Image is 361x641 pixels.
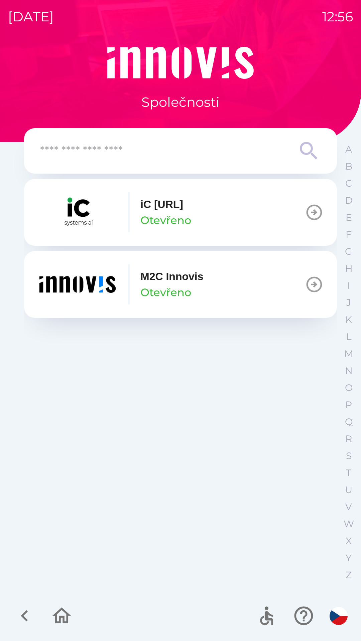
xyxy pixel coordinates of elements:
button: J [340,294,357,311]
p: T [346,467,351,479]
p: P [345,399,352,411]
p: E [346,212,352,223]
button: M [340,345,357,362]
button: O [340,379,357,396]
p: L [346,331,351,343]
img: ef454dd6-c04b-4b09-86fc-253a1223f7b7.png [37,264,118,304]
p: N [345,365,353,377]
p: S [346,450,352,462]
p: G [345,246,352,257]
p: Y [346,552,352,564]
button: F [340,226,357,243]
button: I [340,277,357,294]
p: Z [346,569,352,581]
button: U [340,481,357,498]
button: D [340,192,357,209]
p: 12:56 [322,7,353,27]
button: L [340,328,357,345]
p: A [345,144,352,155]
button: K [340,311,357,328]
button: Z [340,567,357,584]
p: D [345,195,353,206]
button: X [340,532,357,550]
button: W [340,515,357,532]
button: R [340,430,357,447]
p: Q [345,416,353,428]
p: Otevřeno [140,284,191,300]
button: C [340,175,357,192]
p: R [345,433,352,445]
p: [DATE] [8,7,54,27]
p: O [345,382,353,394]
p: B [345,161,352,172]
button: M2C InnovisOtevřeno [24,251,337,318]
button: P [340,396,357,413]
p: J [346,297,351,308]
p: V [345,501,352,513]
p: F [346,229,352,240]
button: N [340,362,357,379]
p: Společnosti [141,92,220,112]
img: 0b57a2db-d8c2-416d-bc33-8ae43c84d9d8.png [37,192,118,232]
button: G [340,243,357,260]
button: A [340,141,357,158]
p: U [345,484,352,496]
p: K [345,314,352,326]
button: B [340,158,357,175]
p: iC [URL] [140,196,183,212]
button: V [340,498,357,515]
img: Logo [24,47,337,79]
p: Otevřeno [140,212,191,228]
button: E [340,209,357,226]
img: cs flag [330,607,348,625]
button: Q [340,413,357,430]
p: W [344,518,354,530]
p: I [347,280,350,291]
button: H [340,260,357,277]
p: C [345,178,352,189]
button: S [340,447,357,464]
button: Y [340,550,357,567]
p: M2C Innovis [140,268,203,284]
p: H [345,263,353,274]
button: iC [URL]Otevřeno [24,179,337,246]
p: X [346,535,352,547]
p: M [344,348,353,360]
button: T [340,464,357,481]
